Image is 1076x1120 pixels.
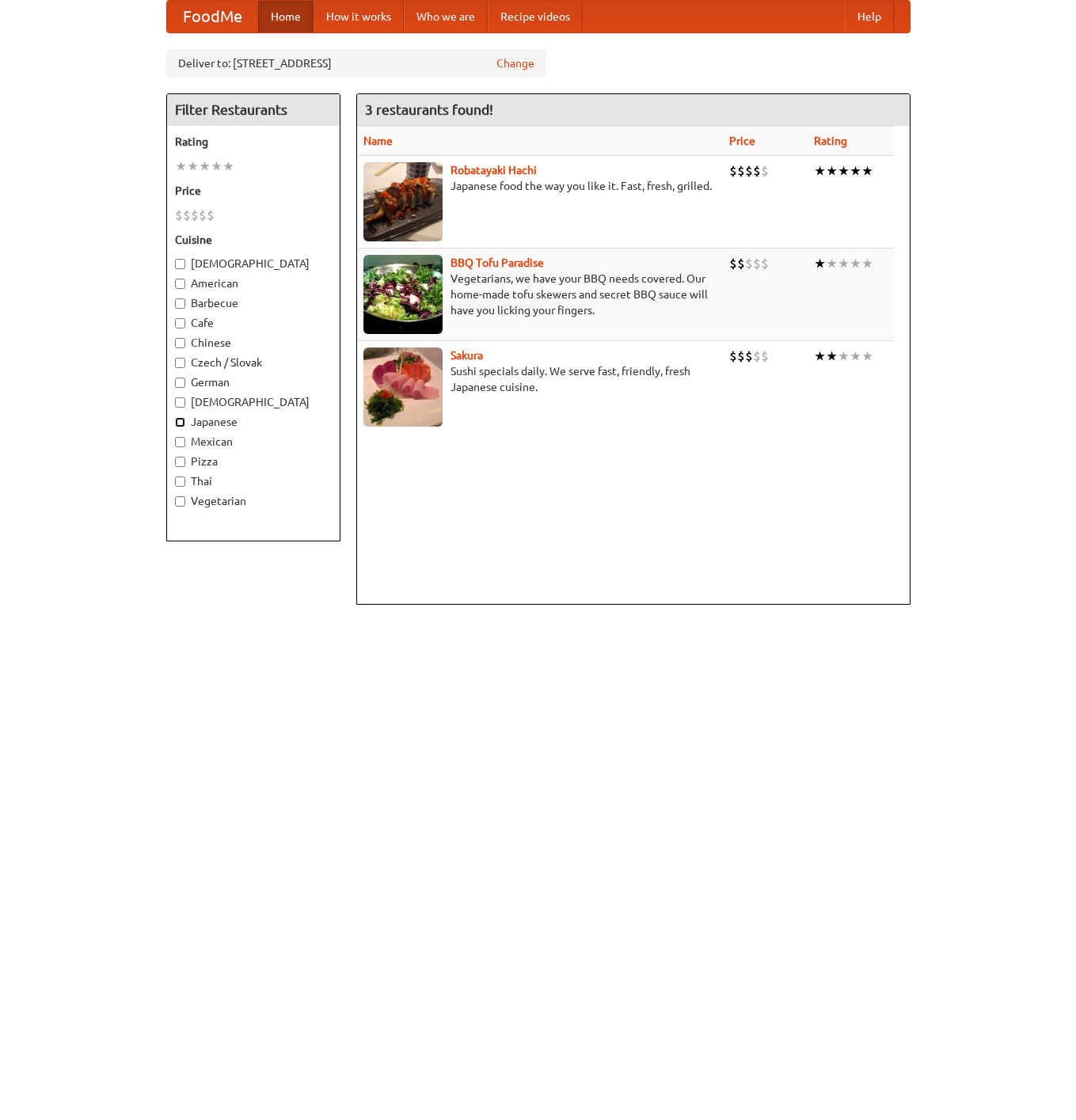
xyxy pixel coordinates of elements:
[729,347,737,365] li: $
[167,94,340,126] h4: Filter Restaurants
[175,394,332,410] label: [DEMOGRAPHIC_DATA]
[175,473,332,489] label: Thai
[175,183,332,199] h5: Price
[814,347,826,365] li: ★
[814,255,826,272] li: ★
[175,295,332,311] label: Barbecue
[838,255,850,272] li: ★
[175,434,332,450] label: Mexican
[753,162,761,180] li: $
[175,335,332,351] label: Chinese
[729,135,755,147] a: Price
[175,493,332,509] label: Vegetarian
[175,298,185,309] input: Barbecue
[314,1,404,32] a: How it works
[496,55,534,71] a: Change
[861,255,873,272] li: ★
[761,162,769,180] li: $
[814,162,826,180] li: ★
[761,255,769,272] li: $
[753,347,761,365] li: $
[166,49,546,78] div: Deliver to: [STREET_ADDRESS]
[175,338,185,348] input: Chinese
[175,134,332,150] h5: Rating
[175,318,185,328] input: Cafe
[363,363,717,395] p: Sushi specials daily. We serve fast, friendly, fresh Japanese cuisine.
[365,102,493,117] ng-pluralize: 3 restaurants found!
[175,417,185,427] input: Japanese
[175,374,332,390] label: German
[850,162,861,180] li: ★
[175,496,185,507] input: Vegetarian
[258,1,314,32] a: Home
[745,347,753,365] li: $
[753,255,761,272] li: $
[175,414,332,430] label: Japanese
[737,162,745,180] li: $
[175,259,185,269] input: [DEMOGRAPHIC_DATA]
[814,135,847,147] a: Rating
[175,232,332,248] h5: Cuisine
[183,207,191,224] li: $
[737,347,745,365] li: $
[363,162,443,241] img: robatayaki.jpg
[175,355,332,370] label: Czech / Slovak
[826,255,838,272] li: ★
[175,437,185,447] input: Mexican
[199,158,211,175] li: ★
[363,271,717,318] p: Vegetarians, we have your BBQ needs covered. Our home-made tofu skewers and secret BBQ sauce will...
[451,164,537,177] a: Robatayaki Hachi
[488,1,583,32] a: Recipe videos
[861,162,873,180] li: ★
[861,347,873,365] li: ★
[404,1,488,32] a: Who we are
[845,1,894,32] a: Help
[761,347,769,365] li: $
[175,378,185,388] input: German
[737,255,745,272] li: $
[850,255,861,272] li: ★
[175,315,332,331] label: Cafe
[211,158,222,175] li: ★
[175,476,185,487] input: Thai
[175,457,185,467] input: Pizza
[175,275,332,291] label: American
[207,207,215,224] li: $
[729,162,737,180] li: $
[175,256,332,271] label: [DEMOGRAPHIC_DATA]
[363,255,443,334] img: tofuparadise.jpg
[363,347,443,427] img: sakura.jpg
[175,207,183,224] li: $
[199,207,207,224] li: $
[826,162,838,180] li: ★
[451,349,483,362] a: Sakura
[850,347,861,365] li: ★
[175,454,332,469] label: Pizza
[729,255,737,272] li: $
[826,347,838,365] li: ★
[175,279,185,289] input: American
[363,178,717,194] p: Japanese food the way you like it. Fast, fresh, grilled.
[222,158,234,175] li: ★
[838,347,850,365] li: ★
[451,256,544,269] a: BBQ Tofu Paradise
[187,158,199,175] li: ★
[167,1,258,32] a: FoodMe
[838,162,850,180] li: ★
[175,397,185,408] input: [DEMOGRAPHIC_DATA]
[175,158,187,175] li: ★
[175,358,185,368] input: Czech / Slovak
[745,162,753,180] li: $
[363,135,393,147] a: Name
[191,207,199,224] li: $
[745,255,753,272] li: $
